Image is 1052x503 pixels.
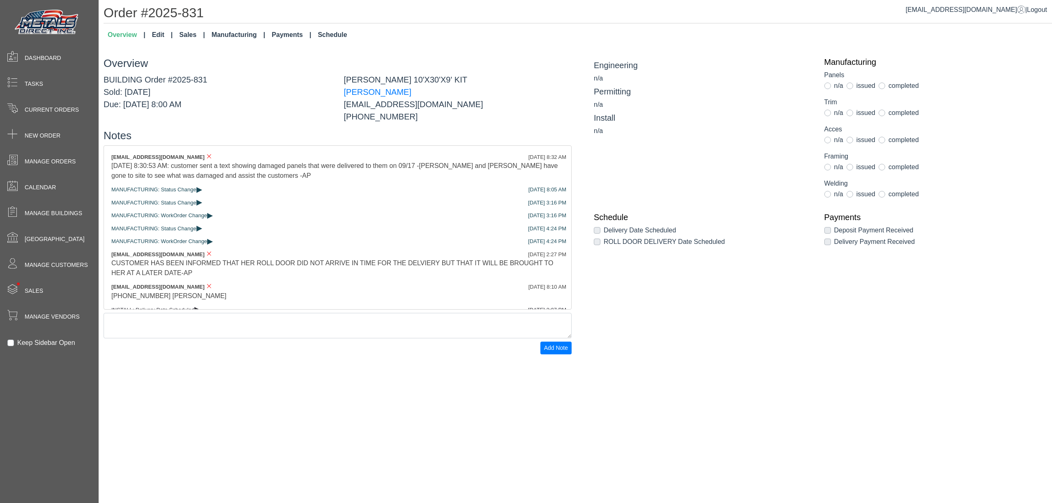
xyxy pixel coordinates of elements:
[344,87,411,96] a: [PERSON_NAME]
[528,283,566,291] div: [DATE] 8:10 AM
[594,60,812,70] h5: Engineering
[111,251,205,257] span: [EMAIL_ADDRESS][DOMAIN_NAME]
[528,199,566,207] div: [DATE] 3:16 PM
[528,306,566,314] div: [DATE] 2:07 PM
[104,57,572,70] h3: Overview
[268,27,314,43] a: Payments
[25,235,85,243] span: [GEOGRAPHIC_DATA]
[111,284,205,290] span: [EMAIL_ADDRESS][DOMAIN_NAME]
[824,212,1043,222] a: Payments
[528,153,566,161] div: [DATE] 8:32 AM
[196,186,202,192] span: ▸
[25,183,56,192] span: Calendar
[111,291,564,301] div: [PHONE_NUMBER] [PERSON_NAME]
[111,199,564,207] div: MANUFACTURING: Status Change
[594,212,812,222] a: Schedule
[196,225,202,230] span: ▸
[149,27,176,43] a: Edit
[25,209,82,218] span: Manage Buildings
[544,345,568,351] span: Add Note
[528,211,566,220] div: [DATE] 3:16 PM
[1027,6,1047,13] span: Logout
[207,238,213,243] span: ▸
[594,113,812,123] h5: Install
[208,27,269,43] a: Manufacturing
[528,250,566,259] div: [DATE] 2:27 PM
[834,237,915,247] label: Delivery Payment Received
[17,338,75,348] label: Keep Sidebar Open
[207,212,213,218] span: ▸
[12,7,82,38] img: Metals Direct Inc Logo
[824,57,1043,67] a: Manufacturing
[906,5,1047,15] div: |
[111,306,564,314] div: INSTALL: Delivery Date Scheduled
[111,154,205,160] span: [EMAIL_ADDRESS][DOMAIN_NAME]
[176,27,208,43] a: Sales
[594,87,812,96] h5: Permitting
[25,312,80,321] span: Manage Vendors
[338,73,578,123] div: [PERSON_NAME] 10'X30'X9' KIT [EMAIL_ADDRESS][DOMAIN_NAME] [PHONE_NUMBER]
[196,199,202,204] span: ▸
[104,129,572,142] h3: Notes
[314,27,350,43] a: Schedule
[25,287,43,295] span: Sales
[25,261,88,269] span: Manage Customers
[111,161,564,181] div: [DATE] 8:30:53 AM: customer sent a text showing damaged panels that were delivered to them on 09/...
[594,73,812,83] div: n/a
[25,80,43,88] span: Tasks
[104,5,1052,23] h1: Order #2025-831
[604,237,725,247] label: ROLL DOOR DELIVERY Date Scheduled
[594,100,812,110] div: n/a
[528,237,566,246] div: [DATE] 4:24 PM
[25,157,76,166] span: Manage Orders
[194,306,200,312] span: ▸
[97,73,338,123] div: BUILDING Order #2025-831 Sold: [DATE] Due: [DATE] 8:00 AM
[111,211,564,220] div: MANUFACTURING: WorkOrder Change
[594,126,812,136] div: n/a
[906,6,1025,13] a: [EMAIL_ADDRESS][DOMAIN_NAME]
[111,237,564,246] div: MANUFACTURING: WorkOrder Change
[604,225,676,235] label: Delivery Date Scheduled
[25,131,60,140] span: New Order
[111,186,564,194] div: MANUFACTURING: Status Change
[528,186,566,194] div: [DATE] 8:05 AM
[111,225,564,233] div: MANUFACTURING: Status Change
[528,225,566,233] div: [DATE] 4:24 PM
[111,258,564,278] div: CUSTOMER HAS BEEN INFORMED THAT HER ROLL DOOR DID NOT ARRIVE IN TIME FOR THE DELVIERY BUT THAT IT...
[834,225,914,235] label: Deposit Payment Received
[25,106,79,114] span: Current Orders
[540,342,572,354] button: Add Note
[8,271,29,297] span: •
[25,54,61,62] span: Dashboard
[104,27,149,43] a: Overview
